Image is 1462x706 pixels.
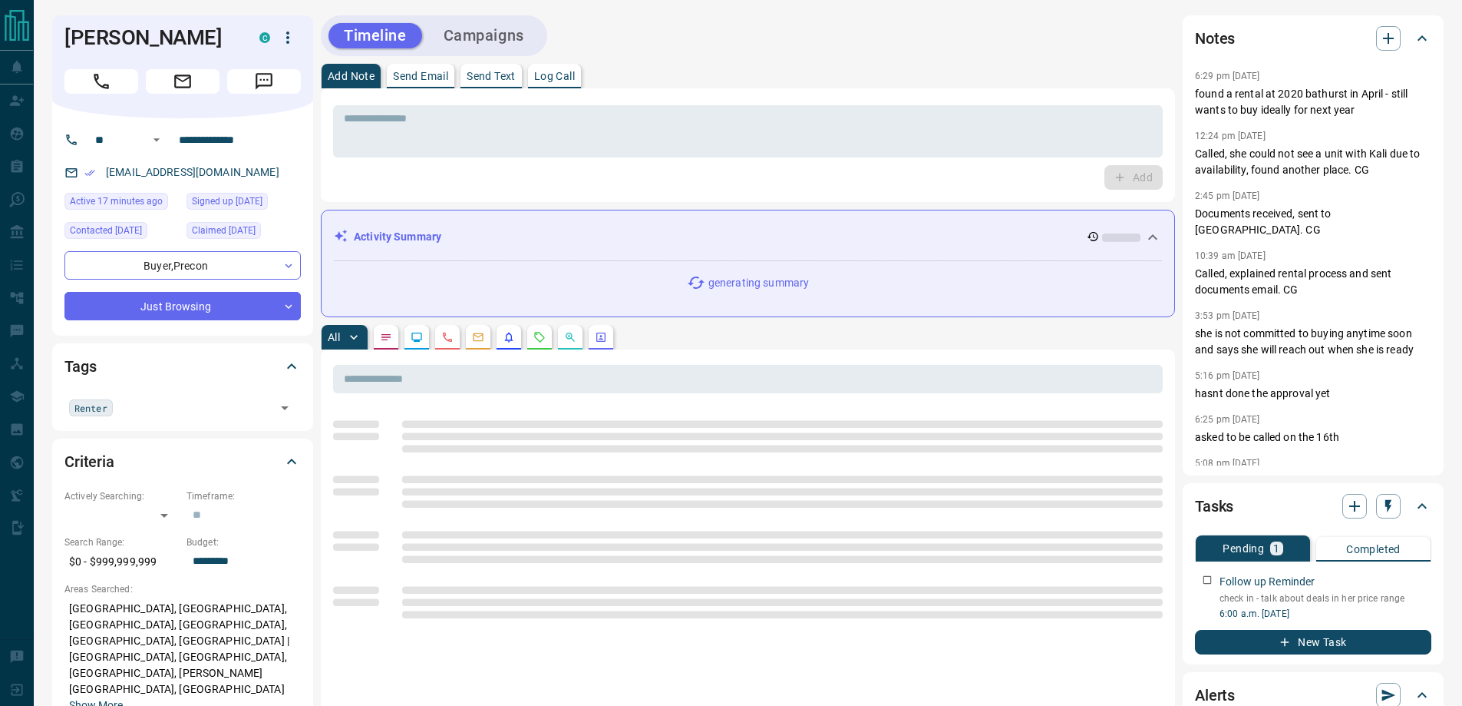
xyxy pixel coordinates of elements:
svg: Emails [472,331,484,343]
p: found a rental at 2020 bathurst in April - still wants to buy ideally for next year [1195,86,1431,118]
div: Tasks [1195,488,1431,525]
p: Add Note [328,71,375,81]
p: Activity Summary [354,229,441,245]
p: Called, she could not see a unit with Kali due to availability, found another place. CG [1195,146,1431,178]
button: Campaigns [428,23,540,48]
svg: Listing Alerts [503,331,515,343]
p: 5:16 pm [DATE] [1195,370,1260,381]
p: hasnt done the approval yet [1195,386,1431,402]
button: Timeline [328,23,422,48]
p: Budget: [186,535,301,549]
h2: Tasks [1195,494,1233,519]
p: Send Email [393,71,448,81]
p: Areas Searched: [64,582,301,596]
p: Follow up Reminder [1219,574,1315,590]
a: [EMAIL_ADDRESS][DOMAIN_NAME] [106,166,279,178]
p: check in - talk about deals in her price range [1219,592,1431,605]
svg: Notes [380,331,392,343]
h2: Tags [64,354,96,379]
p: Actively Searching: [64,489,179,503]
p: Timeframe: [186,489,301,503]
p: 10:39 am [DATE] [1195,250,1266,261]
span: Claimed [DATE] [192,223,256,238]
p: 12:24 pm [DATE] [1195,131,1266,141]
h2: Criteria [64,449,114,474]
div: condos.ca [259,32,270,43]
div: Wed Oct 15 2025 [64,193,179,214]
svg: Lead Browsing Activity [411,331,423,343]
h2: Notes [1195,26,1235,51]
p: she is not committed to buying anytime soon and says she will reach out when she is ready [1195,326,1431,358]
button: New Task [1195,630,1431,655]
svg: Email Verified [84,167,95,178]
p: 3:53 pm [DATE] [1195,310,1260,321]
div: Activity Summary [334,223,1162,251]
span: Renter [74,400,107,416]
p: Called, explained rental process and sent documents email. CG [1195,266,1431,298]
p: 2:45 pm [DATE] [1195,191,1260,201]
svg: Calls [441,331,454,343]
div: Criteria [64,443,301,480]
div: Sun Nov 25 2018 [186,193,301,214]
p: 5:08 pm [DATE] [1195,458,1260,469]
p: $0 - $999,999,999 [64,549,179,575]
p: Search Range: [64,535,179,549]
svg: Opportunities [564,331,576,343]
span: Message [227,69,301,94]
p: asked to be called on the 16th [1195,429,1431,446]
button: Open [274,397,295,419]
span: Call [64,69,138,94]
div: Tags [64,348,301,385]
p: Pending [1223,543,1264,554]
svg: Agent Actions [595,331,607,343]
p: Documents received, sent to [GEOGRAPHIC_DATA]. CG [1195,206,1431,238]
div: Notes [1195,20,1431,57]
span: Contacted [DATE] [70,223,142,238]
button: Open [147,131,166,149]
div: Just Browsing [64,292,301,320]
span: Email [146,69,219,94]
p: 6:25 pm [DATE] [1195,414,1260,425]
p: generating summary [708,275,809,291]
p: 6:29 pm [DATE] [1195,71,1260,81]
span: Signed up [DATE] [192,194,262,209]
div: Wed Mar 05 2025 [64,222,179,244]
span: Active 17 minutes ago [70,194,163,209]
svg: Requests [533,331,546,343]
p: 6:00 a.m. [DATE] [1219,607,1431,621]
div: Buyer , Precon [64,251,301,280]
p: Log Call [534,71,575,81]
p: Send Text [467,71,516,81]
p: Completed [1346,544,1401,555]
div: Sun Nov 25 2018 [186,222,301,244]
p: All [328,332,340,343]
p: 1 [1273,543,1279,554]
h1: [PERSON_NAME] [64,25,236,50]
